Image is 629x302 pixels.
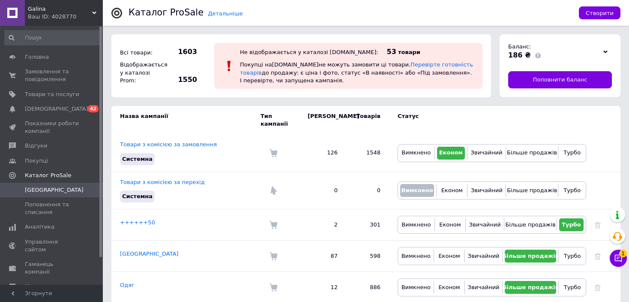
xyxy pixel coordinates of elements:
[111,106,261,134] td: Назва кампанії
[261,106,299,134] td: Тип кампанії
[25,283,47,290] span: Маркет
[470,184,503,197] button: Звичайний
[468,218,502,231] button: Звичайний
[562,221,581,228] span: Турбо
[595,221,601,228] a: Видалити
[563,149,581,156] span: Турбо
[436,281,462,294] button: Економ
[467,281,500,294] button: Звичайний
[508,147,556,160] button: Більше продажів
[561,250,584,263] button: Турбо
[595,253,601,259] a: Видалити
[129,8,204,17] div: Каталог ProSale
[471,187,503,193] span: Звичайний
[436,250,462,263] button: Економ
[503,253,559,259] span: Більше продажів
[120,251,179,257] a: [GEOGRAPHIC_DATA]
[610,250,627,267] button: Чат з покупцем1
[401,149,431,156] span: Вимкнено
[559,218,584,231] button: Турбо
[560,184,584,197] button: Турбо
[469,221,501,228] span: Звичайний
[400,147,432,160] button: Вимкнено
[25,120,79,135] span: Показники роботи компанії
[560,147,584,160] button: Турбо
[299,106,346,134] td: [PERSON_NAME]
[88,105,99,112] span: 42
[25,186,84,194] span: [GEOGRAPHIC_DATA]
[438,284,460,290] span: Економ
[401,253,431,259] span: Вимкнено
[401,187,433,193] span: Вимкнено
[389,106,586,134] td: Статус
[505,250,556,263] button: Більше продажів
[508,71,612,88] a: Поповнити баланс
[564,253,581,259] span: Турбо
[400,250,431,263] button: Вимкнено
[25,157,48,165] span: Покупці
[346,134,389,172] td: 1548
[503,284,559,290] span: Більше продажів
[25,260,79,276] span: Гаманець компанії
[401,284,431,290] span: Вимкнено
[299,134,346,172] td: 126
[208,10,243,17] a: Детальніше
[120,282,135,288] a: Одяг
[468,253,500,259] span: Звичайний
[120,219,155,226] a: ++++++50
[439,149,463,156] span: Економ
[579,6,620,19] button: Створити
[441,187,463,193] span: Економ
[595,284,601,290] a: Видалити
[563,187,581,193] span: Турбо
[25,53,49,61] span: Головна
[507,149,557,156] span: Більше продажів
[299,172,346,209] td: 0
[400,184,434,197] button: Вимкнено
[25,68,79,83] span: Замовлення та повідомлення
[25,201,79,216] span: Поповнення та списання
[533,76,587,84] span: Поповнити баланс
[506,218,554,231] button: Більше продажів
[561,281,584,294] button: Турбо
[508,184,556,197] button: Більше продажів
[118,59,165,87] div: Відображається у каталозі Prom:
[122,156,153,162] span: Системна
[122,193,153,199] span: Системна
[437,147,465,160] button: Економ
[619,250,627,257] span: 1
[439,221,461,228] span: Економ
[468,284,500,290] span: Звичайний
[438,253,460,259] span: Економ
[269,283,278,292] img: Комісія за замовлення
[269,149,278,157] img: Комісія за замовлення
[25,172,71,179] span: Каталог ProSale
[25,223,54,231] span: Аналітика
[437,218,463,231] button: Економ
[25,142,47,150] span: Відгуки
[346,209,389,241] td: 301
[400,281,431,294] button: Вимкнено
[4,30,101,45] input: Пошук
[25,105,88,113] span: [DEMOGRAPHIC_DATA]
[167,75,197,85] span: 1550
[400,218,432,231] button: Вимкнено
[346,241,389,272] td: 598
[25,91,79,98] span: Товари та послуги
[439,184,465,197] button: Економ
[508,51,531,59] span: 186 ₴
[25,238,79,254] span: Управління сайтом
[470,147,503,160] button: Звичайний
[299,209,346,241] td: 2
[240,61,473,83] span: Покупці на [DOMAIN_NAME] не можуть замовити ці товари. до продажу: є ціна і фото, статус «В наявн...
[269,186,278,195] img: Комісія за перехід
[28,13,103,21] div: Ваш ID: 4028770
[240,61,473,75] a: Перевірте готовність товарів
[401,221,431,228] span: Вимкнено
[167,47,197,57] span: 1603
[118,47,165,59] div: Всі товари:
[299,241,346,272] td: 87
[467,250,500,263] button: Звичайний
[507,187,557,193] span: Більше продажів
[564,284,581,290] span: Турбо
